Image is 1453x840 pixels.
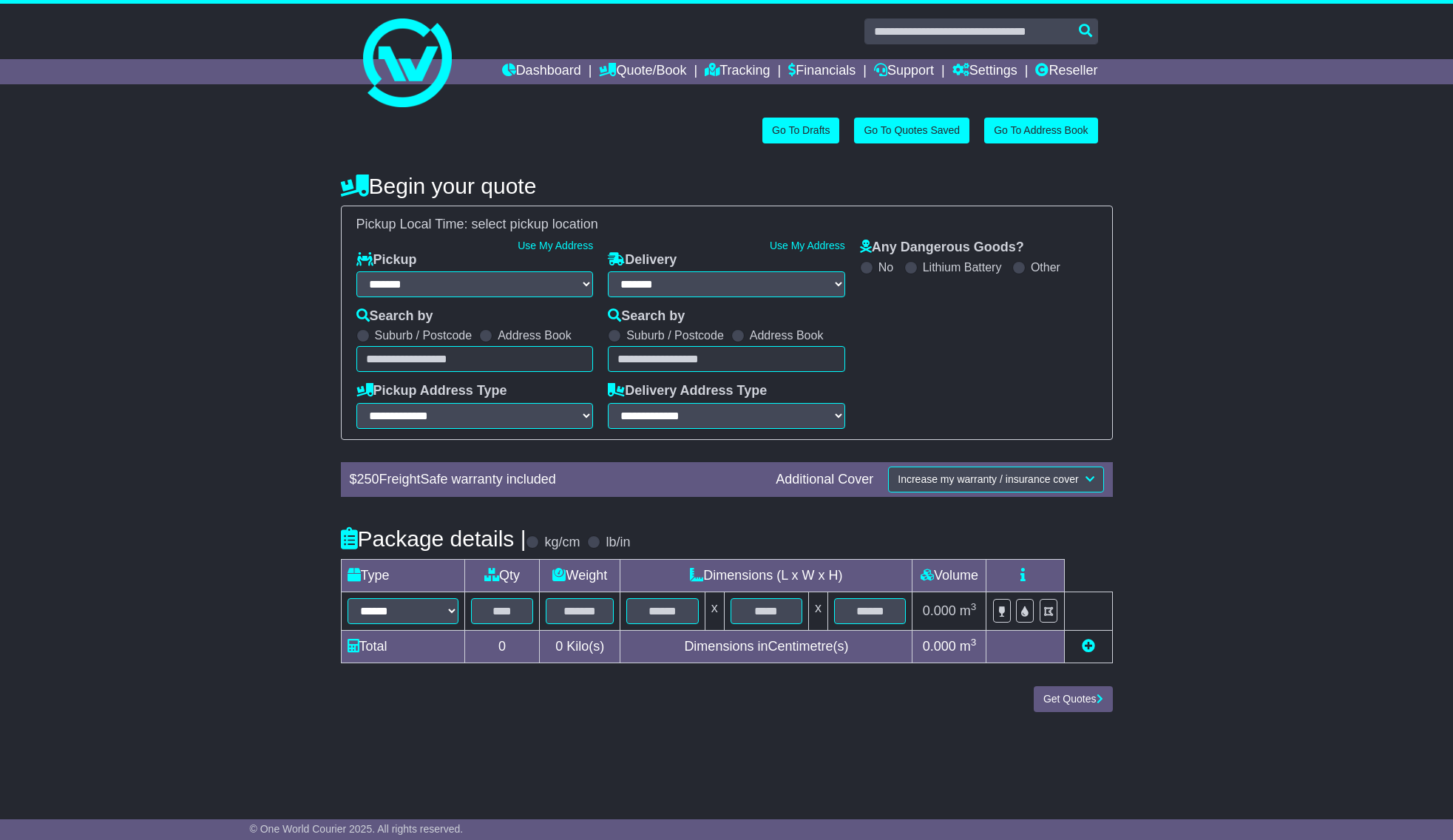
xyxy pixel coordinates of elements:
[540,630,620,663] td: Kilo(s)
[898,473,1078,485] span: Increase my warranty / insurance cover
[518,240,593,251] a: Use My Address
[762,118,839,143] a: Go To Drafts
[356,252,417,268] label: Pickup
[555,639,563,654] span: 0
[540,559,620,592] td: Weight
[1031,260,1060,274] label: Other
[971,601,977,612] sup: 3
[960,603,977,618] span: m
[357,472,379,487] span: 250
[341,630,464,663] td: Total
[705,592,724,630] td: x
[888,467,1103,492] button: Increase my warranty / insurance cover
[608,383,767,399] label: Delivery Address Type
[923,260,1002,274] label: Lithium Battery
[464,630,540,663] td: 0
[923,603,956,618] span: 0.000
[768,472,881,488] div: Additional Cover
[971,637,977,648] sup: 3
[1082,639,1095,654] a: Add new item
[606,535,630,551] label: lb/in
[626,328,724,342] label: Suburb / Postcode
[1035,59,1097,84] a: Reseller
[912,559,986,592] td: Volume
[342,472,769,488] div: $ FreightSafe warranty included
[874,59,934,84] a: Support
[854,118,969,143] a: Go To Quotes Saved
[341,174,1113,198] h4: Begin your quote
[250,823,464,835] span: © One World Courier 2025. All rights reserved.
[544,535,580,551] label: kg/cm
[356,308,433,325] label: Search by
[878,260,893,274] label: No
[375,328,473,342] label: Suburb / Postcode
[960,639,977,654] span: m
[788,59,856,84] a: Financials
[705,59,770,84] a: Tracking
[984,118,1097,143] a: Go To Address Book
[608,308,685,325] label: Search by
[952,59,1017,84] a: Settings
[349,217,1105,233] div: Pickup Local Time:
[620,559,912,592] td: Dimensions (L x W x H)
[770,240,845,251] a: Use My Address
[341,526,526,551] h4: Package details |
[860,240,1024,256] label: Any Dangerous Goods?
[1034,686,1113,712] button: Get Quotes
[599,59,686,84] a: Quote/Book
[464,559,540,592] td: Qty
[620,630,912,663] td: Dimensions in Centimetre(s)
[750,328,824,342] label: Address Book
[472,217,598,231] span: select pickup location
[498,328,572,342] label: Address Book
[923,639,956,654] span: 0.000
[809,592,828,630] td: x
[356,383,507,399] label: Pickup Address Type
[502,59,581,84] a: Dashboard
[341,559,464,592] td: Type
[608,252,677,268] label: Delivery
